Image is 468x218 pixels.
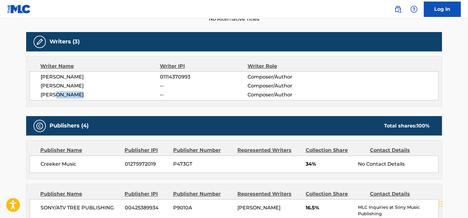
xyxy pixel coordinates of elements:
div: Writer IPI [160,63,248,70]
div: Writer Role [247,63,327,70]
img: Writers [36,38,43,46]
a: Log In [424,2,461,17]
span: 34% [306,160,353,168]
span: Composer/Author [247,73,327,81]
div: Publisher Name [40,190,120,198]
div: Contact Details [370,190,430,198]
div: Publisher Name [40,147,120,154]
div: Publisher Number [173,190,232,198]
span: Composer/Author [247,91,327,99]
p: MLC Inquiries at Sony Music Publishing [358,204,438,217]
div: No Contact Details [358,160,438,168]
iframe: Chat Widget [437,188,468,218]
div: Represented Writers [237,147,301,154]
div: Help [408,3,420,15]
span: Composer/Author [247,82,327,90]
span: 01114370993 [160,73,247,81]
span: -- [160,91,247,99]
h5: Publishers (4) [50,122,89,129]
img: search [394,6,402,13]
div: Contact Details [370,147,430,154]
div: চ্যাট উইজেট [437,188,468,218]
img: Publishers [36,122,43,130]
span: -- [160,82,247,90]
span: 100 % [417,123,430,129]
div: টেনে আনুন [439,195,443,213]
h5: Writers (3) [50,38,80,45]
div: Collection Share [306,190,365,198]
span: No Alternative Titles [26,15,442,23]
a: Public Search [392,3,404,15]
span: Creeker Music [41,160,120,168]
span: [PERSON_NAME] [41,91,160,99]
span: P9010A [173,204,233,212]
div: Publisher IPI [125,190,168,198]
span: 16.5% [306,204,353,212]
span: P473GT [173,160,233,168]
div: Total shares: [384,122,430,130]
div: Collection Share [306,147,365,154]
div: Publisher Number [173,147,232,154]
span: 00425389934 [125,204,169,212]
span: [PERSON_NAME] [41,73,160,81]
div: Represented Writers [237,190,301,198]
span: SONY/ATV TREE PUBLISHING [41,204,120,212]
img: help [410,6,418,13]
div: Publisher IPI [125,147,168,154]
span: 01275972019 [125,160,169,168]
span: [PERSON_NAME] [237,205,280,211]
img: MLC Logo [7,5,31,14]
span: [PERSON_NAME] [41,82,160,90]
div: Writer Name [40,63,160,70]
